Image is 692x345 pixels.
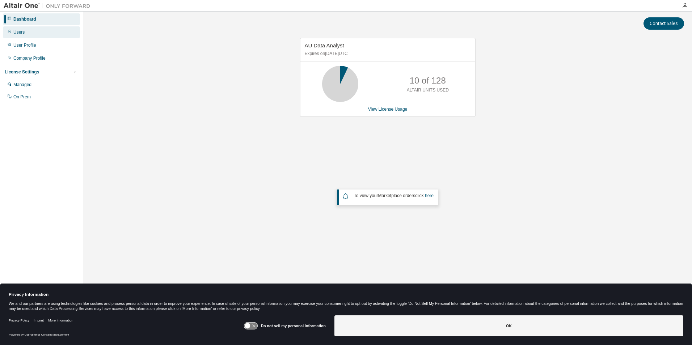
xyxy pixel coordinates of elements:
[368,107,408,112] a: View License Usage
[13,42,36,48] div: User Profile
[13,94,31,100] div: On Prem
[644,17,684,30] button: Contact Sales
[5,69,39,75] div: License Settings
[305,42,344,48] span: AU Data Analyst
[13,16,36,22] div: Dashboard
[4,2,94,9] img: Altair One
[378,193,415,198] em: Marketplace orders
[305,51,469,57] p: Expires on [DATE] UTC
[13,82,31,88] div: Managed
[410,74,446,87] p: 10 of 128
[425,193,434,198] a: here
[13,55,46,61] div: Company Profile
[13,29,25,35] div: Users
[407,87,449,93] p: ALTAIR UNITS USED
[354,193,434,198] span: To view your click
